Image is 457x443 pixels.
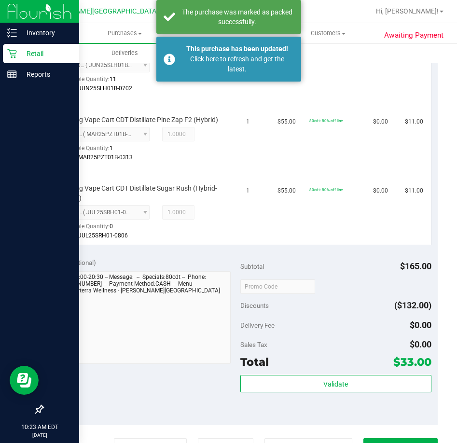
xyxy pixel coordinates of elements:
[405,186,423,195] span: $11.00
[60,72,154,91] div: Available Quantity:
[110,76,116,83] span: 11
[227,29,429,38] span: Customers
[373,117,388,126] span: $0.00
[240,375,431,392] button: Validate
[405,117,423,126] span: $11.00
[323,380,348,388] span: Validate
[410,320,431,330] span: $0.00
[7,49,17,58] inline-svg: Retail
[246,186,249,195] span: 1
[180,44,294,54] div: This purchase has been updated!
[309,118,343,123] span: 80cdt: 80% off line
[180,7,294,27] div: The purchase was marked as packed successfully.
[98,49,151,57] span: Deliveries
[17,27,75,39] p: Inventory
[78,232,128,239] span: JUL25SRH01-0806
[60,220,154,238] div: Available Quantity:
[60,184,222,202] span: FT 0.5g Vape Cart CDT Distillate Sugar Rush (Hybrid-Sativa)
[240,297,269,314] span: Discounts
[60,141,154,160] div: Available Quantity:
[384,30,443,41] span: Awaiting Payment
[240,263,264,270] span: Subtotal
[394,300,431,310] span: ($132.00)
[78,154,133,161] span: MAR25PZT01B-0313
[23,29,226,38] span: Purchases
[393,355,431,369] span: $33.00
[373,186,388,195] span: $0.00
[180,54,294,74] div: Click here to refresh and get the latest.
[240,355,269,369] span: Total
[39,7,158,15] span: [PERSON_NAME][GEOGRAPHIC_DATA]
[4,431,75,439] p: [DATE]
[78,85,132,92] span: JUN25SLH01B-0702
[277,117,296,126] span: $55.00
[10,366,39,395] iframe: Resource center
[60,115,218,125] span: FT 0.5g Vape Cart CDT Distillate Pine Zap F2 (Hybrid)
[4,423,75,431] p: 10:23 AM EDT
[277,186,296,195] span: $55.00
[309,187,343,192] span: 80cdt: 80% off line
[7,28,17,38] inline-svg: Inventory
[17,69,75,80] p: Reports
[400,261,431,271] span: $165.00
[246,117,249,126] span: 1
[240,321,275,329] span: Delivery Fee
[17,48,75,59] p: Retail
[23,23,226,43] a: Purchases
[376,7,439,15] span: Hi, [PERSON_NAME]!
[7,69,17,79] inline-svg: Reports
[240,279,315,294] input: Promo Code
[226,23,429,43] a: Customers
[110,145,113,152] span: 1
[23,43,226,63] a: Deliveries
[240,341,267,348] span: Sales Tax
[110,223,113,230] span: 0
[410,339,431,349] span: $0.00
